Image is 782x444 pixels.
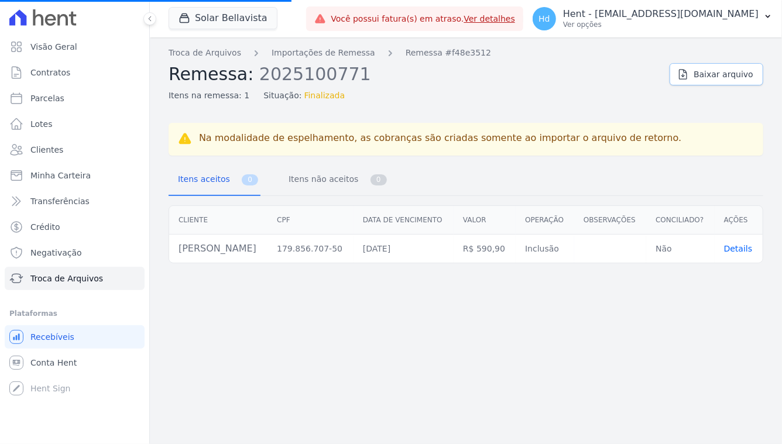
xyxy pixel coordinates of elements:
span: Hd [539,15,550,23]
a: Parcelas [5,87,145,110]
span: Contratos [30,67,70,78]
span: Remessa: [169,64,253,84]
th: Observações [574,206,646,235]
a: Lotes [5,112,145,136]
th: Valor [454,206,516,235]
span: translation missing: pt-BR.manager.charges.file_imports.show.table_row.details [724,244,753,253]
a: Minha Carteira [5,164,145,187]
span: Clientes [30,144,63,156]
a: Importações de Remessa [272,47,375,59]
span: 0 [242,174,258,185]
a: Visão Geral [5,35,145,58]
a: Baixar arquivo [670,63,763,85]
td: R$ 590,90 [454,235,516,263]
p: Ver opções [563,20,759,29]
a: Contratos [5,61,145,84]
a: Recebíveis [5,325,145,349]
th: Conciliado? [646,206,714,235]
p: Na modalidade de espelhamento, as cobranças são criadas somente ao importar o arquivo de retorno. [199,132,681,144]
span: Itens na remessa: 1 [169,90,249,102]
span: Finalizada [304,90,345,102]
a: Troca de Arquivos [169,47,241,59]
span: Visão Geral [30,41,77,53]
nav: Tab selector [169,165,389,196]
span: Troca de Arquivos [30,273,103,284]
span: Itens não aceitos [282,167,361,191]
span: 0 [371,174,387,185]
span: Parcelas [30,92,64,104]
div: Plataformas [9,307,140,321]
span: Recebíveis [30,331,74,343]
th: Data de vencimento [354,206,454,235]
a: Details [724,244,753,253]
td: [PERSON_NAME] [169,235,267,263]
a: Itens aceitos 0 [169,165,260,196]
span: Itens aceitos [171,167,232,191]
button: Hd Hent - [EMAIL_ADDRESS][DOMAIN_NAME] Ver opções [523,2,782,35]
a: Remessa #f48e3512 [406,47,491,59]
span: Negativação [30,247,82,259]
span: Baixar arquivo [694,68,753,80]
th: Operação [516,206,574,235]
a: Troca de Arquivos [5,267,145,290]
td: [DATE] [354,235,454,263]
td: 179.856.707-50 [267,235,354,263]
th: Cliente [169,206,267,235]
a: Itens não aceitos 0 [279,165,389,196]
span: Transferências [30,195,90,207]
td: Inclusão [516,235,574,263]
a: Transferências [5,190,145,213]
a: Conta Hent [5,351,145,374]
span: Situação: [263,90,301,102]
th: Ações [715,206,763,235]
a: Crédito [5,215,145,239]
td: Não [646,235,714,263]
nav: Breadcrumb [169,47,660,59]
span: Lotes [30,118,53,130]
th: CPF [267,206,354,235]
span: Conta Hent [30,357,77,369]
span: Crédito [30,221,60,233]
span: 2025100771 [259,63,371,84]
a: Clientes [5,138,145,161]
span: Minha Carteira [30,170,91,181]
span: Você possui fatura(s) em atraso. [331,13,515,25]
p: Hent - [EMAIL_ADDRESS][DOMAIN_NAME] [563,8,759,20]
a: Negativação [5,241,145,264]
a: Ver detalhes [464,14,515,23]
button: Solar Bellavista [169,7,277,29]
